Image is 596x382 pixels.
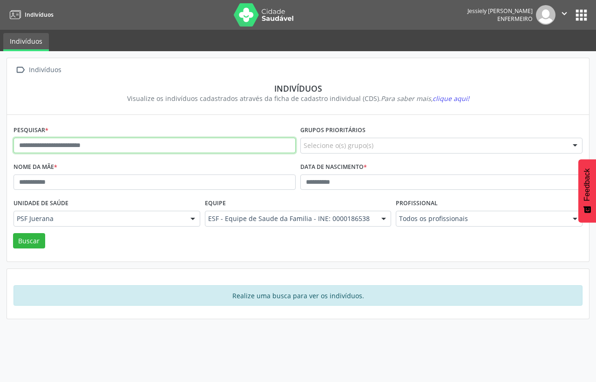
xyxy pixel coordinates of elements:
label: Data de nascimento [300,160,367,174]
span: Indivíduos [25,11,54,19]
span: Selecione o(s) grupo(s) [304,141,373,150]
span: PSF Juerana [17,214,181,223]
label: Unidade de saúde [14,196,68,211]
button: Feedback - Mostrar pesquisa [578,159,596,222]
label: Pesquisar [14,123,48,138]
span: Todos os profissionais [399,214,563,223]
label: Grupos prioritários [300,123,366,138]
div: Indivíduos [20,83,576,94]
button: apps [573,7,589,23]
div: Jessiely [PERSON_NAME] [467,7,533,15]
label: Nome da mãe [14,160,57,174]
a: Indivíduos [7,7,54,22]
a: Indivíduos [3,33,49,51]
img: img [536,5,555,25]
span: clique aqui! [433,94,469,103]
span: ESF - Equipe de Saude da Familia - INE: 0000186538 [208,214,372,223]
div: Indivíduos [27,63,63,77]
i: Para saber mais, [381,94,469,103]
button: Buscar [13,233,45,249]
span: Feedback [583,168,591,201]
div: Visualize os indivíduos cadastrados através da ficha de cadastro individual (CDS). [20,94,576,103]
div: Realize uma busca para ver os indivíduos. [14,285,582,306]
a:  Indivíduos [14,63,63,77]
i:  [559,8,569,19]
span: Enfermeiro [497,15,533,23]
i:  [14,63,27,77]
label: Equipe [205,196,226,211]
button:  [555,5,573,25]
label: Profissional [396,196,438,211]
